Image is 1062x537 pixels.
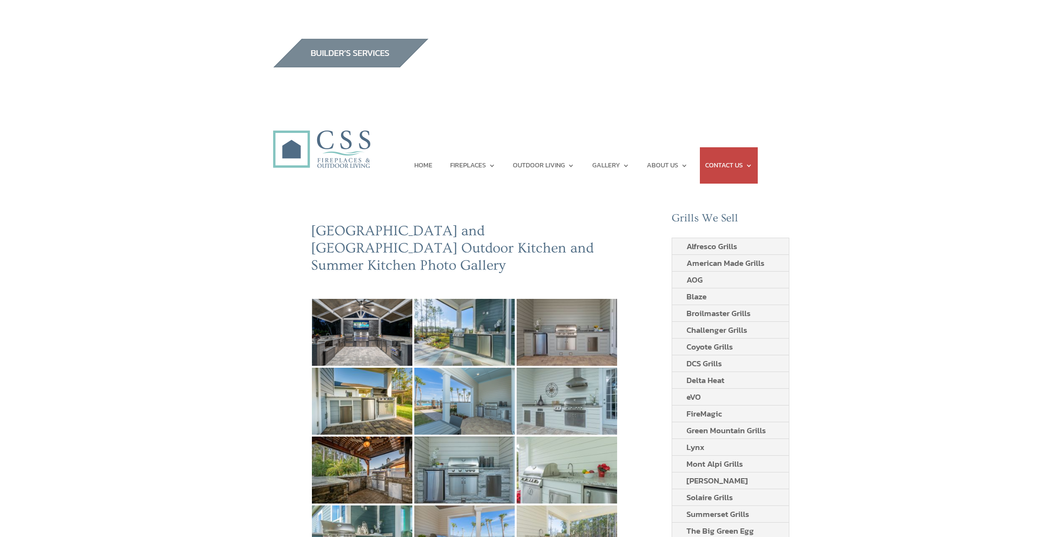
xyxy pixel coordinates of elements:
a: American Made Grills [672,255,779,271]
h2: Grills We Sell [672,212,789,230]
a: GALLERY [592,147,630,184]
a: Alfresco Grills [672,238,752,254]
a: Mont Alpi Grills [672,456,757,472]
a: Summerset Grills [672,506,763,522]
a: Lynx [672,439,719,455]
a: Broilmaster Grills [672,305,765,321]
img: 1 [414,299,515,366]
a: OUTDOOR LIVING [513,147,575,184]
a: Blaze [672,288,721,305]
img: 7 [414,437,515,504]
a: DCS Grills [672,355,736,372]
a: FireMagic [672,405,736,422]
img: 6 [312,437,412,504]
a: Coyote Grills [672,339,747,355]
img: 8 [517,437,617,504]
img: CSS Fireplaces & Outdoor Living (Formerly Construction Solutions & Supply)- Jacksonville Ormond B... [273,104,370,173]
img: 5 [517,368,617,435]
a: AOG [672,272,717,288]
a: HOME [414,147,432,184]
img: 2 [517,299,617,366]
a: Challenger Grills [672,322,762,338]
h2: [GEOGRAPHIC_DATA] and [GEOGRAPHIC_DATA] Outdoor Kitchen and Summer Kitchen Photo Gallery [311,222,618,279]
a: Green Mountain Grills [672,422,780,438]
a: CONTACT US [705,147,752,184]
a: Solaire Grills [672,489,747,505]
a: ABOUT US [647,147,688,184]
a: builder services construction supply [273,58,429,71]
a: FIREPLACES [450,147,496,184]
img: 4 [414,368,515,435]
img: 30 [312,299,412,366]
a: Delta Heat [672,372,739,388]
img: builders_btn [273,39,429,67]
a: [PERSON_NAME] [672,472,762,489]
img: 3 [312,368,412,435]
a: eVO [672,389,715,405]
